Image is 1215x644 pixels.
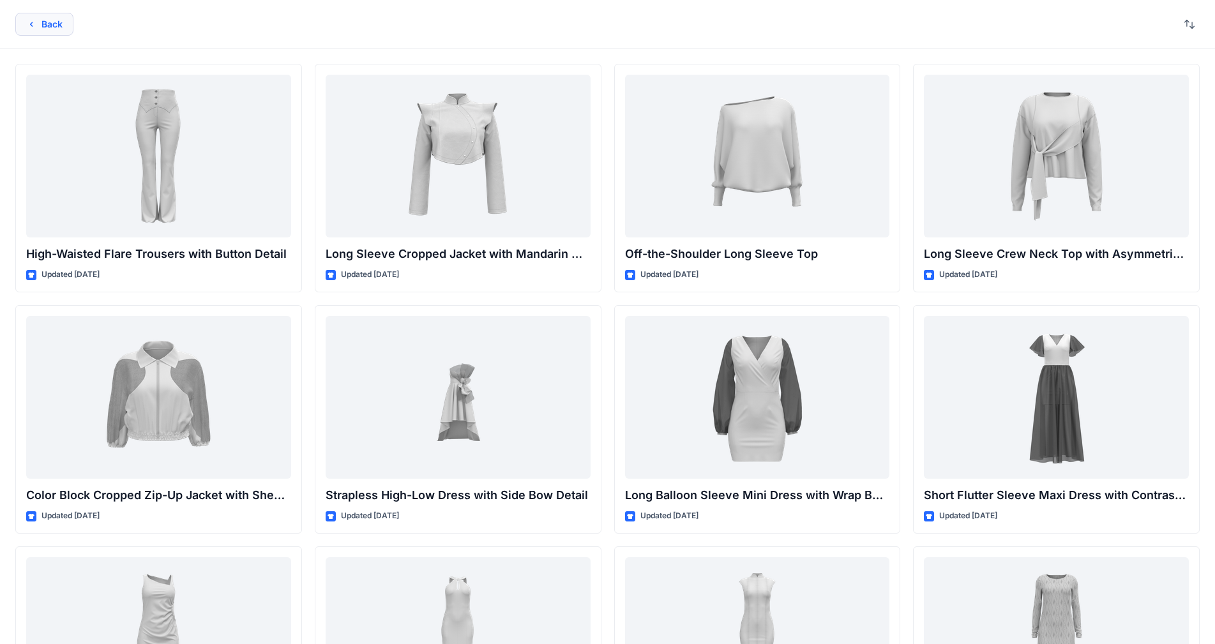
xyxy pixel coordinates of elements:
[326,316,591,479] a: Strapless High-Low Dress with Side Bow Detail
[625,245,890,263] p: Off-the-Shoulder Long Sleeve Top
[42,509,100,523] p: Updated [DATE]
[924,486,1189,504] p: Short Flutter Sleeve Maxi Dress with Contrast [PERSON_NAME] and [PERSON_NAME]
[42,268,100,281] p: Updated [DATE]
[640,509,698,523] p: Updated [DATE]
[625,316,890,479] a: Long Balloon Sleeve Mini Dress with Wrap Bodice
[640,268,698,281] p: Updated [DATE]
[625,75,890,237] a: Off-the-Shoulder Long Sleeve Top
[26,486,291,504] p: Color Block Cropped Zip-Up Jacket with Sheer Sleeves
[939,268,997,281] p: Updated [DATE]
[26,245,291,263] p: High-Waisted Flare Trousers with Button Detail
[939,509,997,523] p: Updated [DATE]
[26,316,291,479] a: Color Block Cropped Zip-Up Jacket with Sheer Sleeves
[326,486,591,504] p: Strapless High-Low Dress with Side Bow Detail
[341,268,399,281] p: Updated [DATE]
[924,245,1189,263] p: Long Sleeve Crew Neck Top with Asymmetrical Tie Detail
[341,509,399,523] p: Updated [DATE]
[15,13,73,36] button: Back
[924,316,1189,479] a: Short Flutter Sleeve Maxi Dress with Contrast Bodice and Sheer Overlay
[625,486,890,504] p: Long Balloon Sleeve Mini Dress with Wrap Bodice
[924,75,1189,237] a: Long Sleeve Crew Neck Top with Asymmetrical Tie Detail
[326,245,591,263] p: Long Sleeve Cropped Jacket with Mandarin Collar and Shoulder Detail
[326,75,591,237] a: Long Sleeve Cropped Jacket with Mandarin Collar and Shoulder Detail
[26,75,291,237] a: High-Waisted Flare Trousers with Button Detail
